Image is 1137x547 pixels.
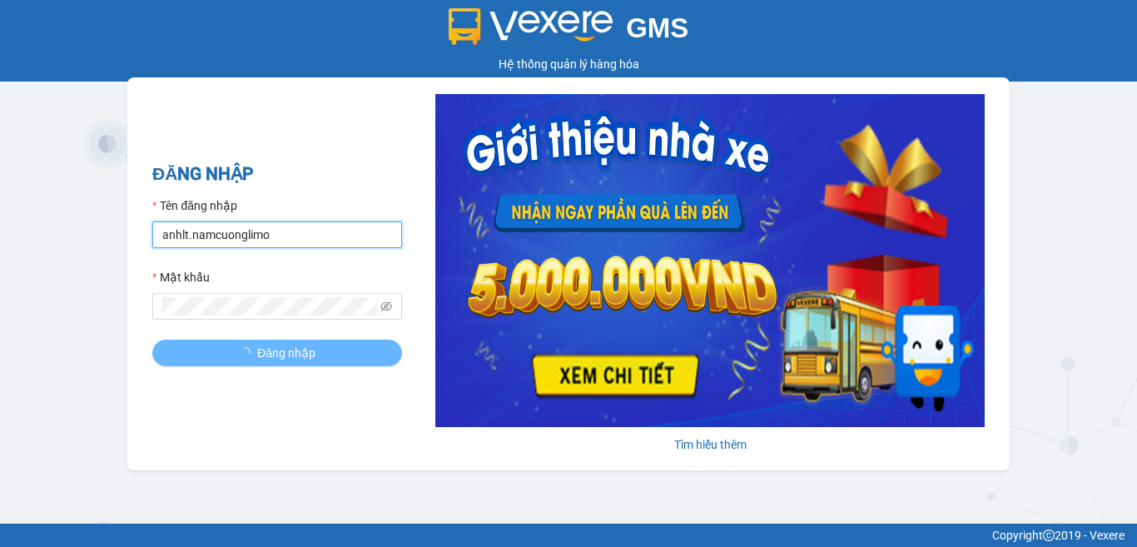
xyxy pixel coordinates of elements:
[152,268,210,286] label: Mật khẩu
[1043,530,1055,541] span: copyright
[626,12,688,43] span: GMS
[257,344,315,362] span: Đăng nhập
[449,25,689,38] a: GMS
[4,55,1133,73] div: Hệ thống quản lý hàng hóa
[152,161,402,188] h2: ĐĂNG NHẬP
[12,526,1125,545] div: Copyright 2019 - Vexere
[152,196,237,215] label: Tên đăng nhập
[162,297,377,316] input: Mật khẩu
[435,435,985,454] div: Tìm hiểu thêm
[152,221,402,248] input: Tên đăng nhập
[449,8,613,45] img: logo 2
[152,340,402,366] button: Đăng nhập
[239,347,257,359] span: loading
[435,94,985,427] img: banner-0
[380,301,392,312] span: eye-invisible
